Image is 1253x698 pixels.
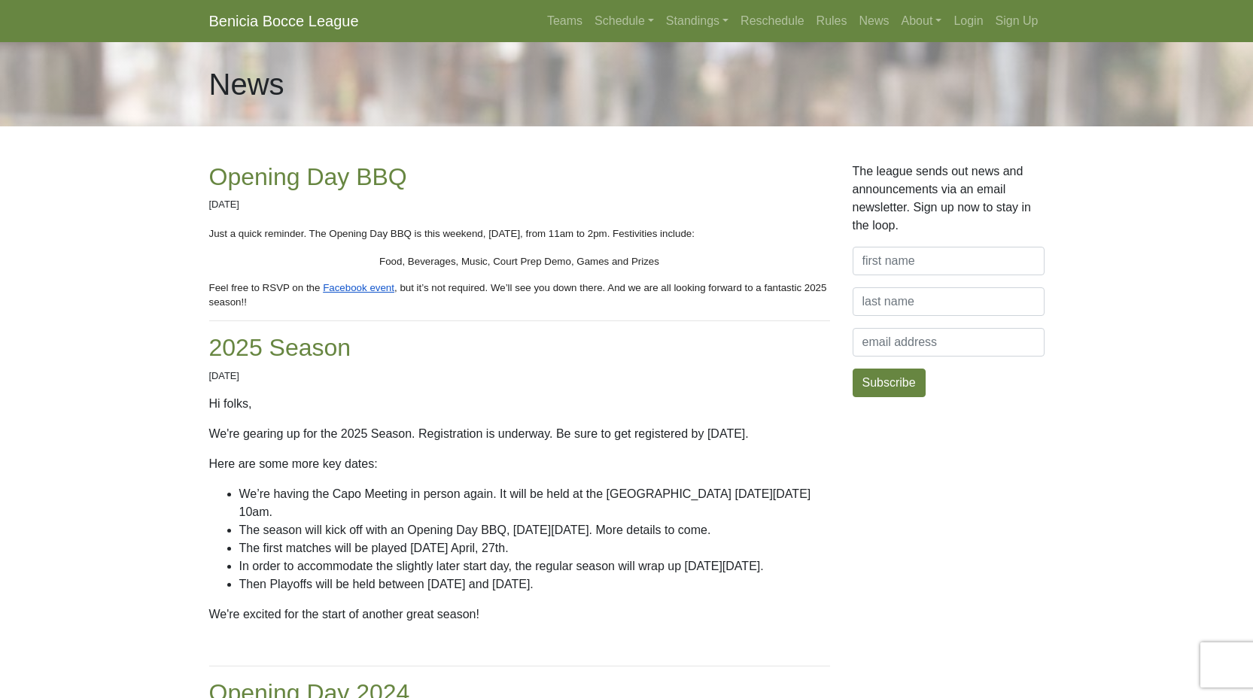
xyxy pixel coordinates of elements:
[541,6,588,36] a: Teams
[209,395,830,413] p: Hi folks,
[810,6,853,36] a: Rules
[853,6,896,36] a: News
[239,575,830,593] li: Then Playoffs will be held between [DATE] and [DATE].
[209,197,830,211] p: [DATE]
[239,485,830,521] li: We’re having the Capo Meeting in person again. It will be held at the [GEOGRAPHIC_DATA] [DATE][DA...
[209,282,321,293] span: Feel free to RSVP on the
[320,281,394,293] a: Facebook event
[209,6,359,36] a: Benicia Bocce League
[239,521,830,539] li: The season will kick off with an Opening Day BBQ, [DATE][DATE]. More details to come.
[209,163,407,190] a: Opening Day BBQ
[853,287,1045,316] input: last name
[239,557,830,575] li: In order to accommodate the slightly later start day, the regular season will wrap up [DATE][DATE].
[209,228,695,239] span: Just a quick reminder. The Opening Day BBQ is this weekend, [DATE], from 11am to 2pm. Festivities...
[853,247,1045,275] input: first name
[853,369,926,397] button: Subscribe
[990,6,1045,36] a: Sign Up
[209,66,284,102] h1: News
[209,334,351,361] a: 2025 Season
[379,256,659,267] span: Food, Beverages, Music, Court Prep Demo, Games and Prizes
[588,6,660,36] a: Schedule
[209,425,830,443] p: We're gearing up for the 2025 Season. Registration is underway. Be sure to get registered by [DATE].
[853,162,1045,235] p: The league sends out news and announcements via an email newsletter. Sign up now to stay in the l...
[947,6,989,36] a: Login
[323,282,394,293] span: Facebook event
[209,455,830,473] p: Here are some more key dates:
[896,6,948,36] a: About
[239,539,830,557] li: The first matches will be played [DATE] April, 27th.
[853,328,1045,357] input: email
[734,6,810,36] a: Reschedule
[209,282,830,308] span: , but it’s not required. We’ll see you down there. And we are all looking forward to a fantastic ...
[660,6,734,36] a: Standings
[209,369,830,383] p: [DATE]
[209,605,830,624] p: We're excited for the start of another great season!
